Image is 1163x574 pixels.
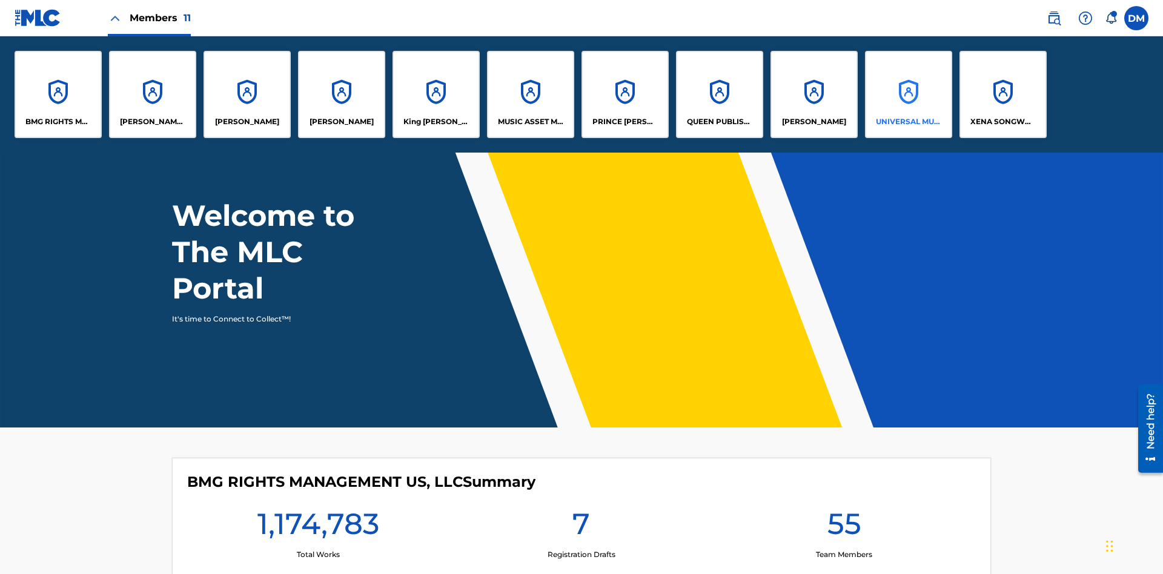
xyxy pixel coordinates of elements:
img: search [1047,11,1061,25]
a: AccountsMUSIC ASSET MANAGEMENT (MAM) [487,51,574,138]
p: MUSIC ASSET MANAGEMENT (MAM) [498,116,564,127]
a: Public Search [1042,6,1066,30]
a: AccountsPRINCE [PERSON_NAME] [581,51,669,138]
a: AccountsUNIVERSAL MUSIC PUB GROUP [865,51,952,138]
div: User Menu [1124,6,1148,30]
p: BMG RIGHTS MANAGEMENT US, LLC [25,116,91,127]
p: Total Works [297,549,340,560]
p: EYAMA MCSINGER [310,116,374,127]
div: Help [1073,6,1098,30]
p: CLEO SONGWRITER [120,116,186,127]
a: AccountsXENA SONGWRITER [959,51,1047,138]
p: QUEEN PUBLISHA [687,116,753,127]
p: XENA SONGWRITER [970,116,1036,127]
p: King McTesterson [403,116,469,127]
p: UNIVERSAL MUSIC PUB GROUP [876,116,942,127]
a: AccountsBMG RIGHTS MANAGEMENT US, LLC [15,51,102,138]
h1: 55 [827,506,861,549]
span: Members [130,11,191,25]
div: Drag [1106,528,1113,564]
img: help [1078,11,1093,25]
div: Notifications [1105,12,1117,24]
iframe: Chat Widget [1102,516,1163,574]
a: Accounts[PERSON_NAME] SONGWRITER [109,51,196,138]
a: Accounts[PERSON_NAME] [770,51,858,138]
a: AccountsQUEEN PUBLISHA [676,51,763,138]
img: Close [108,11,122,25]
img: MLC Logo [15,9,61,27]
h1: Welcome to The MLC Portal [172,197,399,306]
p: Registration Drafts [548,549,615,560]
a: AccountsKing [PERSON_NAME] [393,51,480,138]
h1: 1,174,783 [257,506,379,549]
p: Team Members [816,549,872,560]
h4: BMG RIGHTS MANAGEMENT US, LLC [187,473,535,491]
a: Accounts[PERSON_NAME] [204,51,291,138]
iframe: Resource Center [1129,380,1163,479]
p: PRINCE MCTESTERSON [592,116,658,127]
a: Accounts[PERSON_NAME] [298,51,385,138]
p: ELVIS COSTELLO [215,116,279,127]
h1: 7 [572,506,590,549]
p: RONALD MCTESTERSON [782,116,846,127]
p: It's time to Connect to Collect™! [172,314,382,325]
span: 11 [184,12,191,24]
